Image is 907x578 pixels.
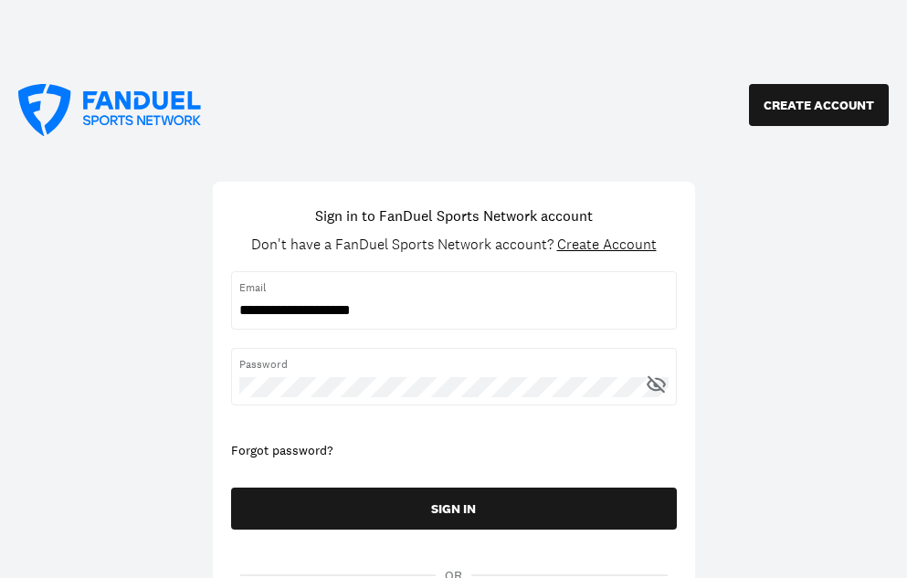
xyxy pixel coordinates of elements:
button: SIGN IN [231,488,677,530]
div: Don't have a FanDuel Sports Network account? [251,236,657,253]
h1: Sign in to FanDuel Sports Network account [315,205,593,226]
div: Forgot password? [231,442,677,460]
button: CREATE ACCOUNT [749,84,889,126]
span: Email [239,279,669,296]
span: Create Account [557,235,657,254]
span: Password [239,356,669,373]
